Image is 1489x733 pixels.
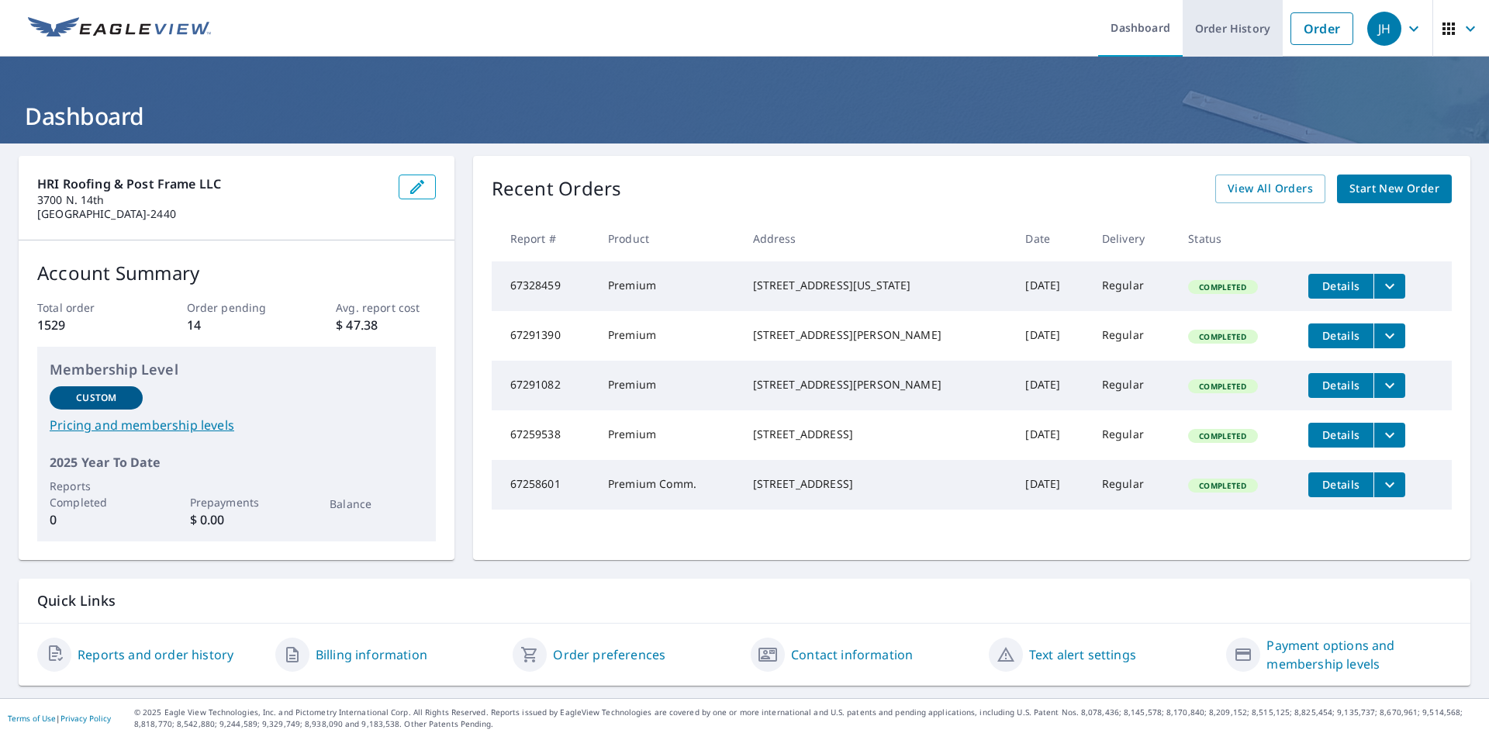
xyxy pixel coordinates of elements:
a: Privacy Policy [60,713,111,724]
p: Order pending [187,299,286,316]
th: Date [1013,216,1089,261]
button: detailsBtn-67291082 [1308,373,1373,398]
div: [STREET_ADDRESS][PERSON_NAME] [753,377,1001,392]
p: 0 [50,510,143,529]
p: Balance [330,496,423,512]
span: Start New Order [1349,179,1439,199]
a: Pricing and membership levels [50,416,423,434]
a: Start New Order [1337,175,1452,203]
td: Premium Comm. [596,460,741,510]
p: Reports Completed [50,478,143,510]
div: [STREET_ADDRESS] [753,476,1001,492]
span: Details [1318,328,1364,343]
td: Regular [1090,261,1176,311]
button: filesDropdownBtn-67291082 [1373,373,1405,398]
td: Premium [596,361,741,410]
p: Membership Level [50,359,423,380]
p: 3700 N. 14th [37,193,386,207]
span: Details [1318,278,1364,293]
p: Recent Orders [492,175,622,203]
th: Status [1176,216,1296,261]
td: Regular [1090,460,1176,510]
th: Address [741,216,1014,261]
div: [STREET_ADDRESS] [753,427,1001,442]
span: Completed [1190,282,1256,292]
td: 67291390 [492,311,596,361]
td: Regular [1090,410,1176,460]
a: Billing information [316,645,427,664]
button: filesDropdownBtn-67328459 [1373,274,1405,299]
td: 67258601 [492,460,596,510]
td: Premium [596,261,741,311]
th: Report # [492,216,596,261]
div: [STREET_ADDRESS][US_STATE] [753,278,1001,293]
td: Premium [596,311,741,361]
td: [DATE] [1013,460,1089,510]
td: [DATE] [1013,261,1089,311]
a: View All Orders [1215,175,1325,203]
button: detailsBtn-67328459 [1308,274,1373,299]
button: filesDropdownBtn-67291390 [1373,323,1405,348]
td: [DATE] [1013,311,1089,361]
a: Contact information [791,645,913,664]
div: [STREET_ADDRESS][PERSON_NAME] [753,327,1001,343]
span: Details [1318,427,1364,442]
button: filesDropdownBtn-67259538 [1373,423,1405,448]
p: Quick Links [37,591,1452,610]
p: HRI Roofing & Post Frame LLC [37,175,386,193]
p: Avg. report cost [336,299,435,316]
td: Regular [1090,361,1176,410]
p: Account Summary [37,259,436,287]
p: 2025 Year To Date [50,453,423,472]
span: View All Orders [1228,179,1313,199]
p: 14 [187,316,286,334]
p: © 2025 Eagle View Technologies, Inc. and Pictometry International Corp. All Rights Reserved. Repo... [134,707,1481,730]
img: EV Logo [28,17,211,40]
span: Completed [1190,480,1256,491]
span: Details [1318,378,1364,392]
button: detailsBtn-67258601 [1308,472,1373,497]
p: 1529 [37,316,136,334]
a: Terms of Use [8,713,56,724]
div: JH [1367,12,1401,46]
td: 67328459 [492,261,596,311]
a: Order preferences [553,645,665,664]
p: $ 0.00 [190,510,283,529]
p: Total order [37,299,136,316]
td: [DATE] [1013,410,1089,460]
p: Prepayments [190,494,283,510]
button: filesDropdownBtn-67258601 [1373,472,1405,497]
th: Product [596,216,741,261]
a: Payment options and membership levels [1266,636,1452,673]
span: Completed [1190,430,1256,441]
td: [DATE] [1013,361,1089,410]
p: | [8,714,111,723]
td: 67291082 [492,361,596,410]
td: Regular [1090,311,1176,361]
p: [GEOGRAPHIC_DATA]-2440 [37,207,386,221]
button: detailsBtn-67291390 [1308,323,1373,348]
h1: Dashboard [19,100,1470,132]
td: 67259538 [492,410,596,460]
p: Custom [76,391,116,405]
a: Order [1290,12,1353,45]
th: Delivery [1090,216,1176,261]
p: $ 47.38 [336,316,435,334]
a: Text alert settings [1029,645,1136,664]
a: Reports and order history [78,645,233,664]
button: detailsBtn-67259538 [1308,423,1373,448]
td: Premium [596,410,741,460]
span: Completed [1190,331,1256,342]
span: Details [1318,477,1364,492]
span: Completed [1190,381,1256,392]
